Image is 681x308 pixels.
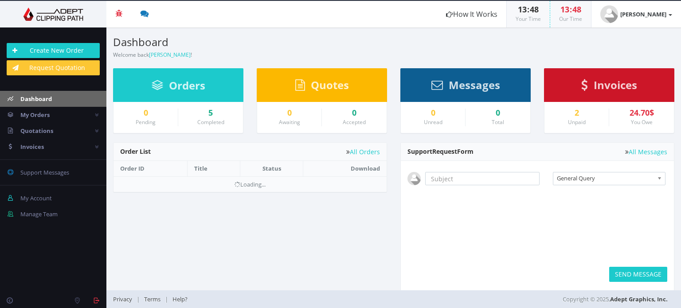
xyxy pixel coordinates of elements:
[569,4,572,15] span: :
[551,109,602,117] a: 2
[264,109,315,117] a: 0
[530,4,539,15] span: 48
[631,118,653,126] small: You Owe
[311,78,349,92] span: Quotes
[407,109,458,117] a: 0
[559,15,582,23] small: Our Time
[560,4,569,15] span: 13
[516,15,541,23] small: Your Time
[140,295,165,303] a: Terms
[20,127,53,135] span: Quotations
[492,118,504,126] small: Total
[600,5,618,23] img: user_default.jpg
[329,109,380,117] a: 0
[616,109,667,117] div: 24.70$
[568,118,586,126] small: Unpaid
[295,83,349,91] a: Quotes
[20,168,69,176] span: Support Messages
[557,172,654,184] span: General Query
[136,118,156,126] small: Pending
[188,161,240,176] th: Title
[113,36,387,48] h3: Dashboard
[432,147,457,156] span: Request
[346,148,380,155] a: All Orders
[581,83,637,91] a: Invoices
[169,78,205,93] span: Orders
[113,290,487,308] div: | |
[425,172,540,185] input: Subject
[197,118,224,126] small: Completed
[527,4,530,15] span: :
[20,111,50,119] span: My Orders
[518,4,527,15] span: 13
[7,60,100,75] a: Request Quotation
[240,161,303,176] th: Status
[620,10,666,18] strong: [PERSON_NAME]
[113,295,137,303] a: Privacy
[120,147,151,156] span: Order List
[279,118,300,126] small: Awaiting
[113,161,188,176] th: Order ID
[572,4,581,15] span: 48
[20,194,52,202] span: My Account
[591,1,681,27] a: [PERSON_NAME]
[149,51,191,58] a: [PERSON_NAME]
[437,1,506,27] a: How It Works
[113,176,387,192] td: Loading...
[407,147,474,156] span: Support Form
[20,143,44,151] span: Invoices
[449,78,500,92] span: Messages
[472,109,524,117] div: 0
[20,210,58,218] span: Manage Team
[625,148,667,155] a: All Messages
[152,83,205,91] a: Orders
[168,295,192,303] a: Help?
[7,43,100,58] a: Create New Order
[610,295,668,303] a: Adept Graphics, Inc.
[563,295,668,304] span: Copyright © 2025,
[20,95,52,103] span: Dashboard
[185,109,236,117] a: 5
[431,83,500,91] a: Messages
[303,161,387,176] th: Download
[113,51,192,58] small: Welcome back !
[594,78,637,92] span: Invoices
[343,118,366,126] small: Accepted
[120,109,171,117] a: 0
[609,267,667,282] button: SEND MESSAGE
[7,8,100,21] img: Adept Graphics
[424,118,442,126] small: Unread
[407,172,421,185] img: user_default.jpg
